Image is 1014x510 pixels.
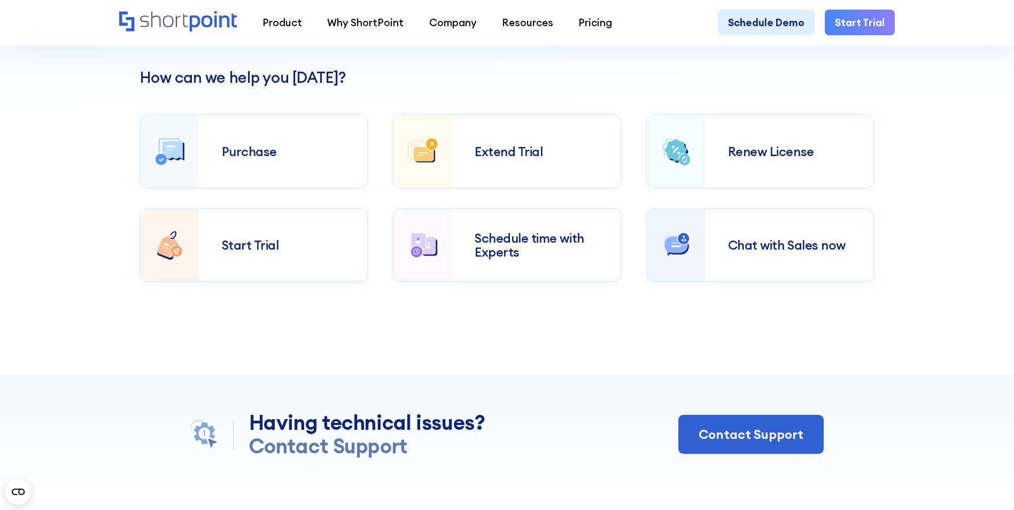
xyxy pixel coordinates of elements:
div: Pricing [578,15,612,30]
a: Start Trial [825,10,895,35]
a: Schedule time with Experts [393,208,621,282]
a: Why ShortPoint [315,10,416,35]
div: Chat with Sales now [728,238,851,252]
span: Contact Support [249,433,407,459]
div: Extend Trial [475,144,598,158]
a: Product [250,10,314,35]
a: Renew License [646,114,874,188]
div: Purchase [222,144,345,158]
a: Company [416,10,489,35]
a: Extend Trial [393,114,621,188]
a: Resources [489,10,566,35]
h2: Having technical issues? ‍ [249,411,485,458]
div: Start Trial [222,238,345,252]
button: Open CMP widget [5,479,31,505]
h2: How can we help you [DATE]? [140,69,874,87]
div: Why ShortPoint [327,15,404,30]
a: Purchase [140,114,368,188]
div: Renew License [728,144,851,158]
a: Home [119,11,237,33]
div: Product [262,15,302,30]
div: Contact Support [699,425,803,444]
iframe: Chat Widget [775,80,1014,510]
a: Contact Support [678,415,824,454]
div: Resources [502,15,553,30]
div: Schedule time with Experts [475,231,598,259]
div: Company [429,15,477,30]
a: Start Trial [140,208,368,282]
a: Chat with Sales now [646,208,874,282]
a: Pricing [566,10,625,35]
a: Schedule Demo [718,10,815,35]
